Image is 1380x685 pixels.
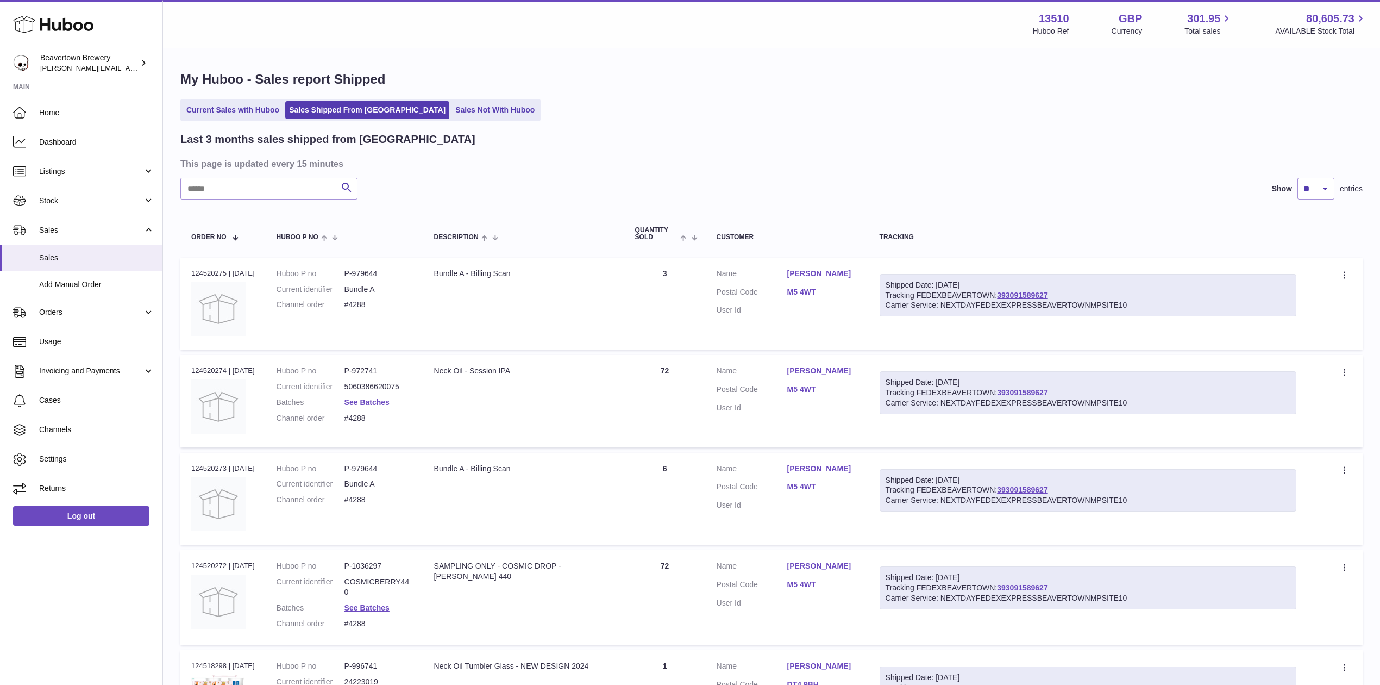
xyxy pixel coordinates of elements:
div: Shipped Date: [DATE] [886,672,1290,683]
dt: Huboo P no [277,464,344,474]
dd: #4288 [344,495,412,505]
span: Channels [39,425,154,435]
dt: Postal Code [717,482,787,495]
dt: Batches [277,397,344,408]
div: Neck Oil - Session IPA [434,366,613,376]
td: 72 [624,550,706,645]
span: Dashboard [39,137,154,147]
div: Tracking FEDEXBEAVERTOWN: [880,469,1296,512]
a: [PERSON_NAME] [787,464,858,474]
div: 124520274 | [DATE] [191,366,255,376]
dt: Postal Code [717,287,787,300]
span: AVAILABLE Stock Total [1275,26,1367,36]
div: Bundle A - Billing Scan [434,269,613,279]
span: Total sales [1184,26,1233,36]
div: Neck Oil Tumbler Glass - NEW DESIGN 2024 [434,661,613,671]
span: Usage [39,337,154,347]
dd: P-996741 [344,661,412,671]
span: 80,605.73 [1306,11,1354,26]
div: Bundle A - Billing Scan [434,464,613,474]
img: no-photo.jpg [191,575,246,629]
dt: Huboo P no [277,366,344,376]
span: entries [1340,184,1363,194]
dd: 5060386620075 [344,382,412,392]
div: 124520275 | [DATE] [191,269,255,278]
dt: Channel order [277,495,344,505]
a: See Batches [344,603,390,612]
a: 393091589627 [997,485,1047,494]
dt: Name [717,561,787,574]
dt: Current identifier [277,479,344,489]
div: SAMPLING ONLY - COSMIC DROP - [PERSON_NAME] 440 [434,561,613,582]
h2: Last 3 months sales shipped from [GEOGRAPHIC_DATA] [180,132,475,147]
td: 6 [624,453,706,545]
div: Tracking FEDEXBEAVERTOWN: [880,371,1296,414]
span: Listings [39,166,143,177]
a: M5 4WT [787,384,858,395]
dd: Bundle A [344,284,412,295]
dd: P-1036297 [344,561,412,571]
div: Tracking FEDEXBEAVERTOWN: [880,274,1296,317]
a: [PERSON_NAME] [787,366,858,376]
a: M5 4WT [787,580,858,590]
dt: Batches [277,603,344,613]
dt: User Id [717,598,787,608]
a: 80,605.73 AVAILABLE Stock Total [1275,11,1367,36]
dd: P-979644 [344,269,412,279]
span: Settings [39,454,154,464]
dt: Name [717,661,787,674]
a: 393091589627 [997,583,1047,592]
dt: Huboo P no [277,561,344,571]
dt: Name [717,269,787,282]
dt: Channel order [277,300,344,310]
div: Carrier Service: NEXTDAYFEDEXEXPRESSBEAVERTOWNMPSITE10 [886,495,1290,506]
div: Huboo Ref [1033,26,1069,36]
a: M5 4WT [787,482,858,492]
div: Tracking [880,234,1296,241]
a: Sales Not With Huboo [451,101,538,119]
a: [PERSON_NAME] [787,661,858,671]
a: 393091589627 [997,291,1047,300]
div: 124520272 | [DATE] [191,561,255,571]
dt: Name [717,464,787,477]
dd: P-972741 [344,366,412,376]
a: [PERSON_NAME] [787,269,858,279]
div: Shipped Date: [DATE] [886,280,1290,290]
dd: #4288 [344,619,412,629]
dt: Huboo P no [277,269,344,279]
div: Currency [1112,26,1143,36]
div: Shipped Date: [DATE] [886,475,1290,485]
span: Sales [39,225,143,235]
span: Huboo P no [277,234,318,241]
a: Current Sales with Huboo [183,101,283,119]
span: Sales [39,253,154,263]
div: Carrier Service: NEXTDAYFEDEXEXPRESSBEAVERTOWNMPSITE10 [886,398,1290,408]
dd: Bundle A [344,479,412,489]
a: [PERSON_NAME] [787,561,858,571]
td: 72 [624,355,706,447]
dt: Channel order [277,413,344,424]
span: Description [434,234,479,241]
span: Invoicing and Payments [39,366,143,376]
dt: Current identifier [277,577,344,597]
strong: GBP [1119,11,1142,26]
dt: User Id [717,305,787,315]
dt: Channel order [277,619,344,629]
span: Orders [39,307,143,317]
dt: Postal Code [717,580,787,593]
span: [PERSON_NAME][EMAIL_ADDRESS][PERSON_NAME][DOMAIN_NAME] [40,64,276,72]
div: Tracking FEDEXBEAVERTOWN: [880,566,1296,609]
label: Show [1272,184,1292,194]
div: Carrier Service: NEXTDAYFEDEXEXPRESSBEAVERTOWNMPSITE10 [886,300,1290,310]
a: M5 4WT [787,287,858,297]
dt: Current identifier [277,382,344,392]
dt: Current identifier [277,284,344,295]
dd: P-979644 [344,464,412,474]
a: Sales Shipped From [GEOGRAPHIC_DATA] [285,101,449,119]
span: Add Manual Order [39,279,154,290]
span: Stock [39,196,143,206]
dt: Postal Code [717,384,787,397]
div: Customer [717,234,858,241]
dt: User Id [717,500,787,510]
a: See Batches [344,398,390,407]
